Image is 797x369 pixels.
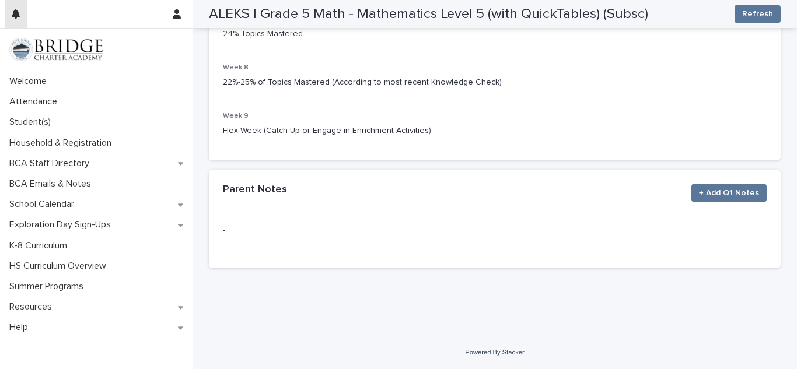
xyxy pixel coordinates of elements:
p: Household & Registration [5,138,121,149]
p: Welcome [5,76,56,87]
img: V1C1m3IdTEidaUdm9Hs0 [9,38,103,61]
p: BCA Staff Directory [5,158,99,169]
button: + Add Q1 Notes [691,184,767,202]
h2: ALEKS | Grade 5 Math - Mathematics Level 5 (with QuickTables) (Subsc) [209,6,648,23]
p: Exploration Day Sign-Ups [5,219,120,230]
p: HS Curriculum Overview [5,261,116,272]
p: Flex Week (Catch Up or Engage in Enrichment Activities) [223,125,767,137]
p: 22%-25% of Topics Mastered (According to most recent Knowledge Check) [223,76,767,89]
p: 24% Topics Mastered [223,28,767,40]
p: Student(s) [5,117,60,128]
a: Powered By Stacker [465,349,524,356]
span: + Add Q1 Notes [699,187,759,199]
span: Week 9 [223,113,249,120]
p: Summer Programs [5,281,93,292]
span: Week 8 [223,64,249,71]
p: Help [5,322,37,333]
button: Refresh [735,5,781,23]
p: School Calendar [5,199,83,210]
p: Attendance [5,96,67,107]
p: K-8 Curriculum [5,240,76,251]
h2: Parent Notes [223,184,287,196]
p: Resources [5,301,61,312]
p: BCA Emails & Notes [5,178,100,189]
span: Refresh [742,8,773,20]
p: - [223,224,767,237]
